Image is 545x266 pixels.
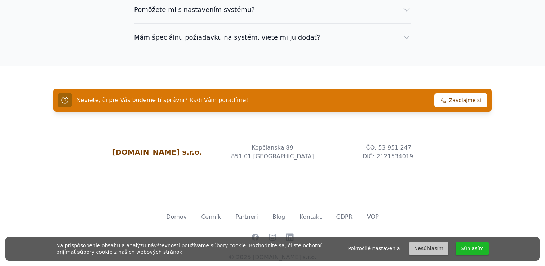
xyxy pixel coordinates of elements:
a: Blog [272,213,285,220]
a: VOP [367,213,379,220]
a: GDPR [336,213,352,220]
nav: Footer [46,210,499,224]
span: Pomôžete mi s nastavením systému? [134,5,255,15]
a: Pokročilé nastavenia [348,244,400,253]
div: Na prispôsobenie obsahu a analýzu návštevnosti používame súbory cookie. Rozhodnite sa, či ste och... [56,242,332,255]
span: Mám špeciálnu požiadavku na systém, viete mi ju dodať? [134,32,320,43]
h3: [DOMAIN_NAME] s.r.o. [99,147,215,157]
button: Nesúhlasím [409,242,448,255]
a: Partneri [235,213,258,220]
button: Súhlasím [456,242,489,255]
button: Pomôžete mi s nastavením systému? [134,5,411,15]
span: Kopčianska 89 [215,143,330,152]
span: DIČ: 2121534019 [330,152,446,161]
span: Neviete, či pre Vás budeme tí správni? Radi Vám poradíme! [76,97,248,103]
a: Domov [166,213,187,220]
span: 851 01 [GEOGRAPHIC_DATA] [215,152,330,161]
button: Mám špeciálnu požiadavku na systém, viete mi ju dodať? [134,32,411,43]
span: IČO: 53 951 247 [330,143,446,152]
a: Cenník [201,213,221,220]
a: Zavolajme si [434,93,487,107]
a: Kontakt [300,213,322,220]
